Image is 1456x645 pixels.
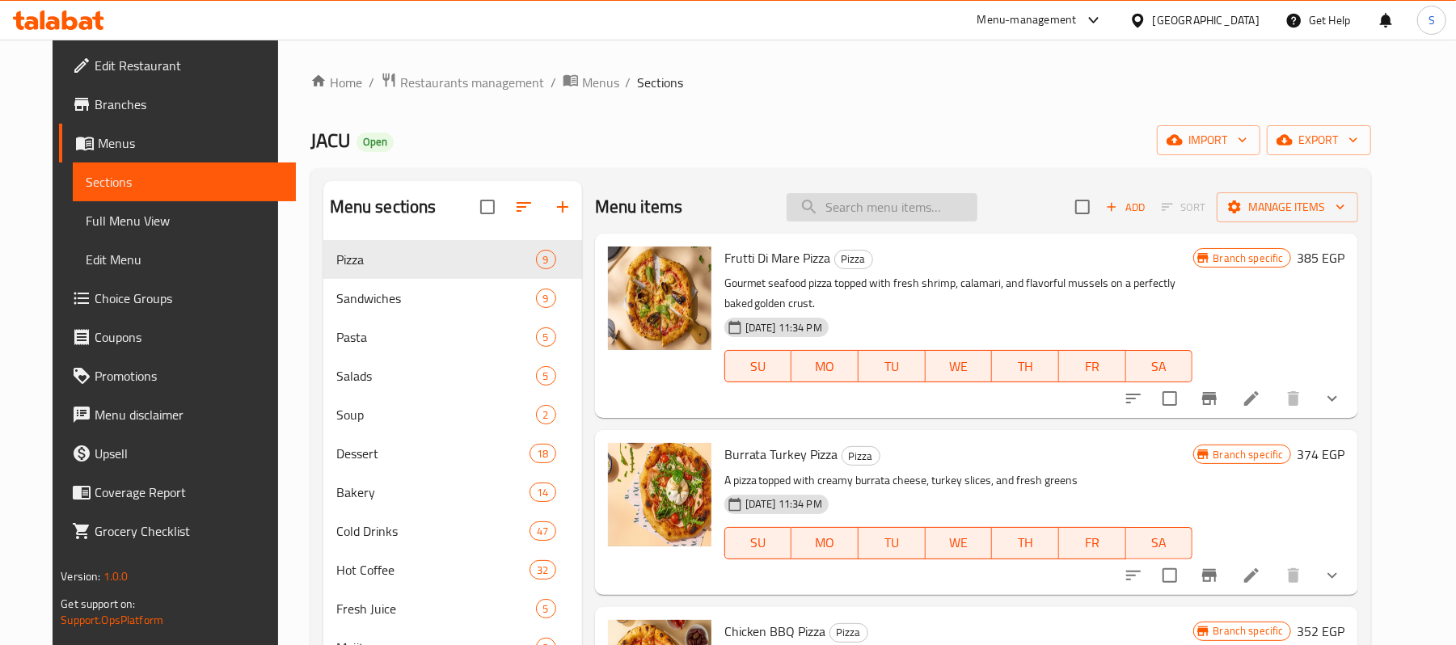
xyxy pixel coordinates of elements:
button: sort-choices [1114,379,1153,418]
button: TU [859,350,926,382]
button: Manage items [1217,192,1358,222]
svg: Show Choices [1323,389,1342,408]
span: 9 [537,291,555,306]
button: show more [1313,379,1352,418]
nav: breadcrumb [310,72,1371,93]
button: delete [1274,556,1313,595]
span: 9 [537,252,555,268]
span: TH [998,355,1053,378]
span: Get support on: [61,593,135,614]
button: export [1267,125,1371,155]
div: Open [357,133,394,152]
span: [DATE] 11:34 PM [739,496,829,512]
div: Hot Coffee32 [323,550,582,589]
h6: 352 EGP [1298,620,1345,643]
span: 47 [530,524,555,539]
span: Soup [336,405,536,424]
a: Grocery Checklist [59,512,296,550]
button: SU [724,527,792,559]
button: FR [1059,527,1126,559]
span: Sandwiches [336,289,536,308]
span: Bakery [336,483,530,502]
span: MO [798,531,852,554]
span: Manage items [1230,197,1345,217]
button: import [1157,125,1260,155]
span: Full Menu View [86,211,283,230]
span: Branch specific [1207,447,1290,462]
div: Soup2 [323,395,582,434]
button: SA [1126,527,1193,559]
h2: Menu sections [330,195,437,219]
a: Upsell [59,434,296,473]
h2: Menu items [595,195,683,219]
span: Grocery Checklist [95,521,283,541]
span: WE [932,531,986,554]
h6: 374 EGP [1298,443,1345,466]
div: Dessert18 [323,434,582,473]
p: Gourmet seafood pizza topped with fresh shrimp, calamari, and flavorful mussels on a perfectly ba... [724,273,1193,314]
button: delete [1274,379,1313,418]
a: Coverage Report [59,473,296,512]
img: Burrata Turkey Pizza [608,443,711,546]
div: items [530,560,555,580]
button: MO [791,350,859,382]
button: show more [1313,556,1352,595]
span: Pasta [336,327,536,347]
span: Select to update [1153,382,1187,415]
span: Promotions [95,366,283,386]
div: items [536,405,556,424]
span: 5 [537,369,555,384]
span: Sections [638,73,684,92]
span: import [1170,130,1247,150]
span: TH [998,531,1053,554]
button: WE [926,350,993,382]
span: Pizza [835,250,872,268]
span: S [1429,11,1435,29]
h6: 385 EGP [1298,247,1345,269]
span: Sections [86,172,283,192]
span: Choice Groups [95,289,283,308]
span: Cold Drinks [336,521,530,541]
div: items [530,521,555,541]
span: 2 [537,407,555,423]
div: Dessert [336,444,530,463]
div: Salads [336,366,536,386]
button: SA [1126,350,1193,382]
li: / [369,73,374,92]
span: FR [1066,531,1120,554]
span: TU [865,531,919,554]
div: Salads5 [323,356,582,395]
div: items [536,289,556,308]
span: Add [1104,198,1147,217]
button: SU [724,350,792,382]
span: Add item [1099,195,1151,220]
span: Menus [582,73,619,92]
span: SA [1133,531,1187,554]
a: Edit Menu [73,240,296,279]
button: TU [859,527,926,559]
button: TH [992,527,1059,559]
input: search [787,193,977,221]
span: 32 [530,563,555,578]
span: Open [357,135,394,149]
a: Support.OpsPlatform [61,609,163,630]
span: Burrata Turkey Pizza [724,442,838,466]
span: Hot Coffee [336,560,530,580]
div: items [536,250,556,269]
span: TU [865,355,919,378]
div: Pasta5 [323,318,582,356]
button: MO [791,527,859,559]
span: Menu disclaimer [95,405,283,424]
span: Coverage Report [95,483,283,502]
a: Coupons [59,318,296,356]
div: Pizza [829,623,868,643]
span: Version: [61,566,100,587]
button: sort-choices [1114,556,1153,595]
span: Frutti Di Mare Pizza [724,246,831,270]
a: Branches [59,85,296,124]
